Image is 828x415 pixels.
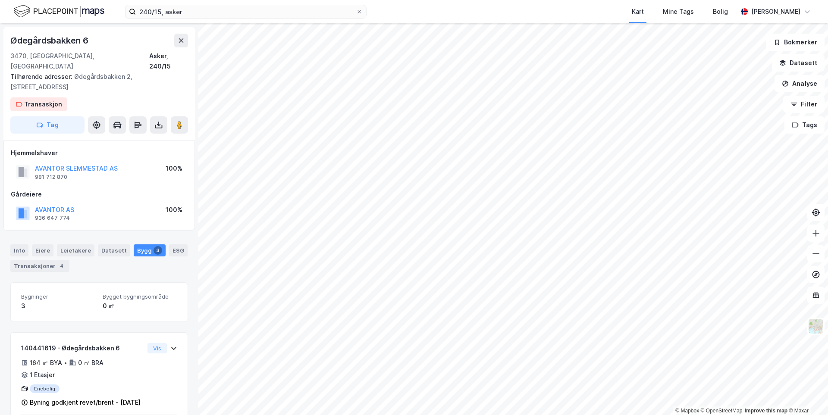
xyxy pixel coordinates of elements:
div: Byning godkjent revet/brent - [DATE] [30,397,141,408]
div: Leietakere [57,244,94,256]
span: Bygninger [21,293,96,300]
div: 3470, [GEOGRAPHIC_DATA], [GEOGRAPHIC_DATA] [10,51,149,72]
div: Eiere [32,244,53,256]
div: Gårdeiere [11,189,188,200]
div: Mine Tags [663,6,694,17]
a: OpenStreetMap [701,408,743,414]
button: Datasett [772,54,825,72]
div: ESG [169,244,188,256]
button: Bokmerker [766,34,825,51]
div: 3 [154,246,162,255]
div: 3 [21,301,96,311]
div: Transaskjon [24,99,62,109]
div: 1 Etasjer [30,370,55,380]
img: Z [808,318,824,334]
button: Tags [784,116,825,134]
div: Ødegårdsbakken 2, [STREET_ADDRESS] [10,72,181,92]
span: Tilhørende adresser: [10,73,74,80]
div: Hjemmelshaver [11,148,188,158]
img: logo.f888ab2527a4732fd821a326f86c7f29.svg [14,4,104,19]
div: Bolig [713,6,728,17]
div: 140441619 - Ødegårdsbakken 6 [21,343,144,353]
div: Info [10,244,28,256]
button: Tag [10,116,85,134]
div: Kontrollprogram for chat [785,374,828,415]
div: 936 647 774 [35,215,70,222]
iframe: Chat Widget [785,374,828,415]
button: Vis [147,343,167,353]
button: Filter [783,96,825,113]
div: Datasett [98,244,130,256]
div: Ødegårdsbakken 6 [10,34,90,47]
div: [PERSON_NAME] [751,6,800,17]
span: Bygget bygningsområde [103,293,177,300]
div: 164 ㎡ BYA [30,358,62,368]
div: 0 ㎡ [103,301,177,311]
input: Søk på adresse, matrikkel, gårdeiere, leietakere eller personer [136,5,356,18]
div: Asker, 240/15 [149,51,188,72]
div: Bygg [134,244,166,256]
div: 4 [57,262,66,270]
div: 981 712 870 [35,174,67,181]
div: 0 ㎡ BRA [78,358,103,368]
button: Analyse [775,75,825,92]
div: 100% [166,163,182,174]
div: Kart [632,6,644,17]
div: • [64,359,67,366]
div: 100% [166,205,182,215]
a: Improve this map [745,408,787,414]
div: Transaksjoner [10,260,69,272]
a: Mapbox [675,408,699,414]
